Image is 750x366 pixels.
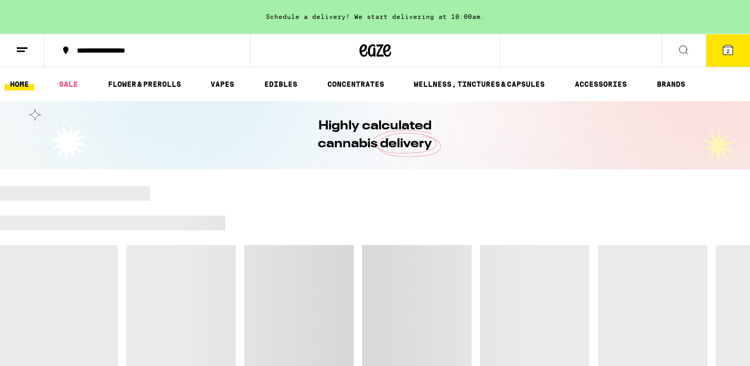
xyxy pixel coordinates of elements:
a: WELLNESS, TINCTURES & CAPSULES [408,78,550,90]
a: VAPES [205,78,239,90]
span: 2 [726,48,729,54]
a: BRANDS [652,78,691,90]
button: 2 [706,34,750,67]
h1: Highly calculated cannabis delivery [288,117,462,153]
a: HOME [5,78,34,90]
a: CONCENTRATES [322,78,389,90]
a: ACCESSORIES [569,78,632,90]
a: EDIBLES [259,78,303,90]
a: SALE [54,78,83,90]
a: FLOWER & PREROLLS [103,78,186,90]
